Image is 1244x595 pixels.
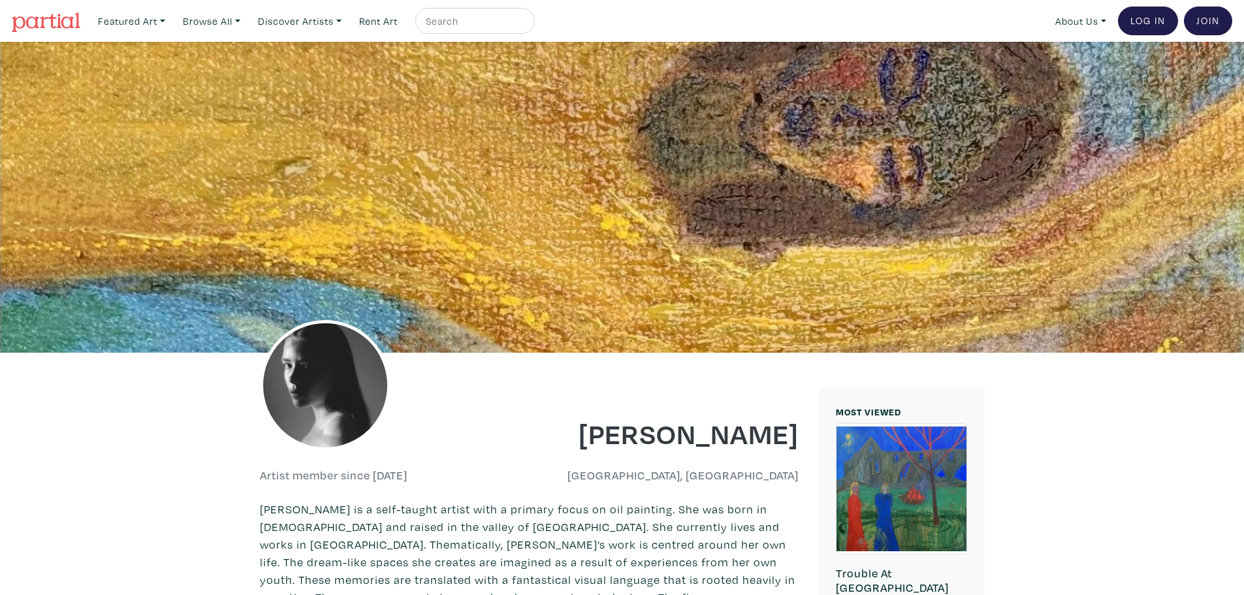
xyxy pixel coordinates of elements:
a: Featured Art [92,8,171,35]
a: Browse All [177,8,246,35]
a: Discover Artists [252,8,347,35]
h6: Trouble At [GEOGRAPHIC_DATA] [836,566,967,594]
h6: Artist member since [DATE] [260,468,407,483]
input: Search [424,13,522,29]
a: Join [1184,7,1232,35]
small: MOST VIEWED [836,406,901,418]
a: About Us [1049,8,1112,35]
a: Rent Art [353,8,404,35]
h6: [GEOGRAPHIC_DATA], [GEOGRAPHIC_DATA] [539,468,799,483]
h1: [PERSON_NAME] [539,415,799,451]
a: Log In [1118,7,1178,35]
img: phpThumb.php [260,320,391,451]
